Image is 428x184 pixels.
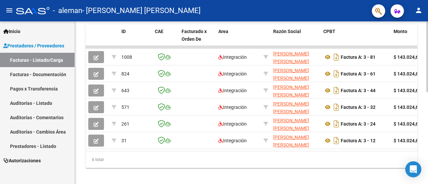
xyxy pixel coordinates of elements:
div: 27229932808 [273,83,318,98]
div: 6 total [86,151,417,168]
span: Integración [218,121,247,127]
span: Integración [218,88,247,93]
strong: Factura A: 3 - 81 [341,54,376,60]
i: Descargar documento [332,119,341,129]
strong: $ 143.024,64 [394,138,421,143]
span: Razón Social [273,29,301,34]
span: Integración [218,138,247,143]
i: Descargar documento [332,85,341,96]
span: Area [218,29,228,34]
span: [PERSON_NAME] [PERSON_NAME] [273,118,309,131]
strong: $ 143.024,64 [394,121,421,127]
div: 27229932808 [273,50,318,64]
span: Integración [218,71,247,76]
span: 824 [121,71,129,76]
span: [PERSON_NAME] [PERSON_NAME] [273,68,309,81]
datatable-header-cell: ID [119,24,152,54]
datatable-header-cell: Facturado x Orden De [179,24,216,54]
span: Integración [218,105,247,110]
strong: $ 143.024,64 [394,88,421,93]
i: Descargar documento [332,102,341,113]
mat-icon: menu [5,6,13,14]
div: 27229932808 [273,67,318,81]
strong: Factura A: 3 - 24 [341,121,376,127]
datatable-header-cell: Razón Social [271,24,321,54]
span: Prestadores / Proveedores [3,42,64,49]
span: Autorizaciones [3,157,41,164]
strong: $ 143.024,64 [394,54,421,60]
span: [PERSON_NAME] [PERSON_NAME] [273,84,309,98]
strong: $ 143.024,64 [394,105,421,110]
i: Descargar documento [332,135,341,146]
strong: Factura A: 3 - 12 [341,138,376,143]
span: 261 [121,121,129,127]
strong: Factura A: 3 - 61 [341,71,376,76]
span: Facturado x Orden De [182,29,207,42]
datatable-header-cell: CPBT [321,24,391,54]
span: CPBT [323,29,335,34]
span: 643 [121,88,129,93]
span: Integración [218,54,247,60]
datatable-header-cell: Area [216,24,261,54]
strong: Factura A: 3 - 32 [341,105,376,110]
i: Descargar documento [332,52,341,62]
strong: Factura A: 3 - 44 [341,88,376,93]
div: 27229932808 [273,134,318,148]
span: CAE [155,29,164,34]
span: Inicio [3,28,20,35]
datatable-header-cell: CAE [152,24,179,54]
span: Monto [394,29,407,34]
i: Descargar documento [332,68,341,79]
span: 571 [121,105,129,110]
span: 1008 [121,54,132,60]
span: - aleman [53,3,82,18]
span: [PERSON_NAME] [PERSON_NAME] [273,135,309,148]
span: 31 [121,138,127,143]
span: [PERSON_NAME] [PERSON_NAME] [273,51,309,64]
div: 27229932808 [273,100,318,114]
span: - [PERSON_NAME] [PERSON_NAME] [82,3,201,18]
span: [PERSON_NAME] [PERSON_NAME] [273,101,309,114]
div: Open Intercom Messenger [405,161,421,177]
span: ID [121,29,126,34]
strong: $ 143.024,64 [394,71,421,76]
mat-icon: person [415,6,423,14]
div: 27229932808 [273,117,318,131]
